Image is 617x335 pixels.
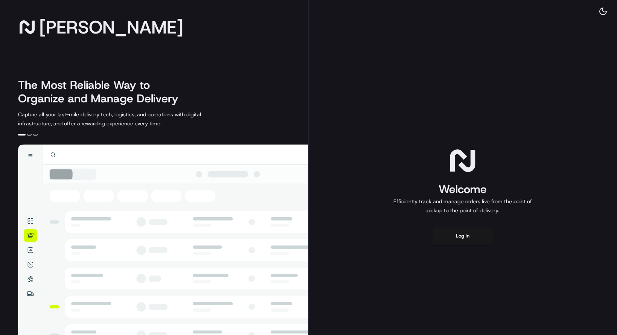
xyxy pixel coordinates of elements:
p: Capture all your last-mile delivery tech, logistics, and operations with digital infrastructure, ... [18,110,235,128]
button: Log in [433,227,493,245]
p: Efficiently track and manage orders live from the point of pickup to the point of delivery. [390,197,535,215]
h2: The Most Reliable Way to Organize and Manage Delivery [18,78,187,105]
h1: Welcome [390,182,535,197]
span: [PERSON_NAME] [39,20,183,35]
